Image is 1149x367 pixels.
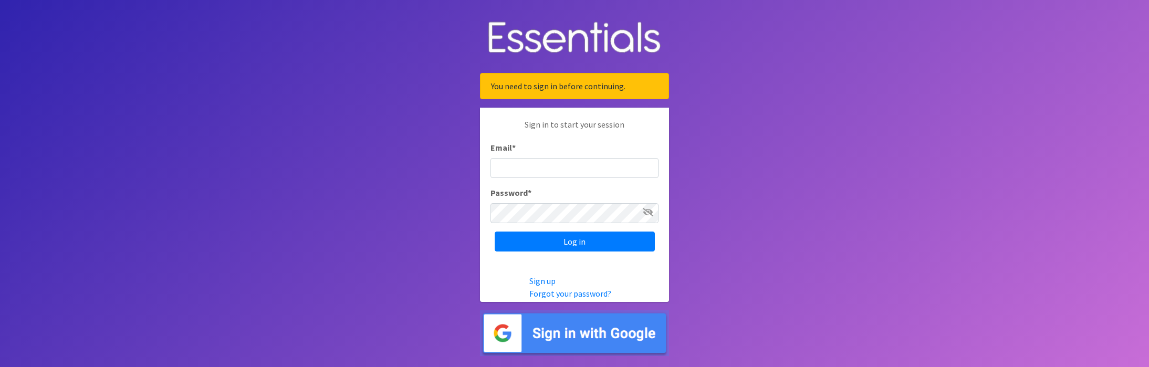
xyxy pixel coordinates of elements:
[480,11,669,65] img: Human Essentials
[528,187,531,198] abbr: required
[480,73,669,99] div: You need to sign in before continuing.
[512,142,516,153] abbr: required
[480,310,669,356] img: Sign in with Google
[490,186,531,199] label: Password
[495,232,655,251] input: Log in
[529,276,556,286] a: Sign up
[490,118,659,141] p: Sign in to start your session
[490,141,516,154] label: Email
[529,288,611,299] a: Forgot your password?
